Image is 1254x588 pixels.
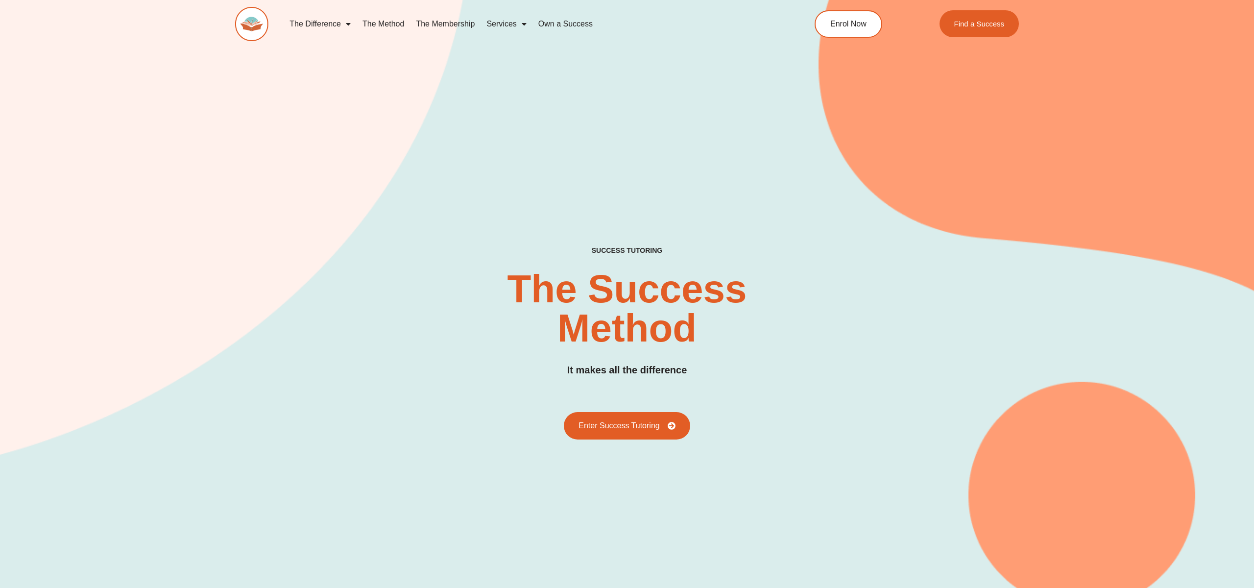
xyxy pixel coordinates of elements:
a: Enrol Now [815,10,882,38]
h4: SUCCESS TUTORING​ [511,246,743,255]
a: Services [481,13,532,35]
a: The Difference [284,13,357,35]
a: Find a Success [939,10,1019,37]
h3: It makes all the difference [567,363,687,378]
span: Enter Success Tutoring [579,422,659,430]
a: Enter Success Tutoring [564,412,690,440]
span: Find a Success [954,20,1004,27]
a: Own a Success [532,13,599,35]
a: The Membership [410,13,481,35]
nav: Menu [284,13,770,35]
h2: The Success Method [450,269,804,348]
a: The Method [357,13,410,35]
span: Enrol Now [830,20,867,28]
